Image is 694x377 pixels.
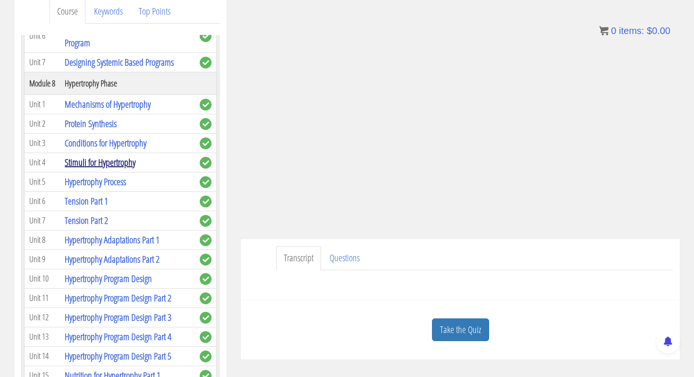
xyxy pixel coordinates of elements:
span: $ [647,26,652,36]
a: Hypertrophy Adaptations Part 2 [65,253,160,266]
td: Unit 2 [25,114,60,133]
a: 0 items: $0.00 [599,26,670,36]
th: Hypertrophy Phase [60,72,195,94]
img: icon11.png [599,26,609,35]
td: Unit 3 [25,133,60,153]
td: Unit 10 [25,269,60,288]
span: complete [200,137,212,149]
a: Hypertrophy Program Design Part 4 [65,330,171,343]
td: Unit 4 [25,153,60,172]
a: Transcript [276,246,321,270]
th: Module 8 [25,72,60,94]
span: complete [200,312,212,324]
a: Protein Synthesis [65,117,117,130]
span: 0 [611,26,616,36]
span: items: [619,26,644,36]
a: Hypertrophy Program Design Part 3 [65,311,171,324]
a: Hypertrophy Program Design Part 2 [65,291,171,304]
td: Unit 11 [25,288,60,308]
a: Tension Part 2 [65,214,108,227]
a: Hypertrophy Process [65,175,126,188]
a: Conditions for Hypertrophy [65,137,146,149]
a: Hypertrophy Program Design [65,272,152,285]
a: Questions [322,246,367,270]
a: Designing Systemic Based Programs [65,56,174,69]
a: Mechanisms of Hypertrophy [65,98,151,111]
td: Unit 12 [25,308,60,327]
span: complete [200,176,212,188]
span: complete [200,57,212,69]
a: Stimuli for Hypertrophy [65,156,135,169]
span: complete [200,254,212,266]
span: complete [200,118,212,130]
a: Hypertrophy Program Design Part 5 [65,350,171,362]
span: complete [200,99,212,111]
a: Designing an [MEDICAL_DATA] Based Program [65,22,180,49]
td: Unit 14 [25,346,60,366]
span: complete [200,273,212,285]
a: Take the Quiz [432,318,489,342]
a: Tension Part 1 [65,195,108,207]
td: Unit 1 [25,94,60,114]
span: complete [200,292,212,304]
span: complete [200,351,212,362]
td: Unit 9 [25,249,60,269]
span: complete [200,30,212,42]
span: complete [200,234,212,246]
td: Unit 13 [25,327,60,346]
span: complete [200,157,212,169]
span: complete [200,215,212,227]
td: Unit 8 [25,230,60,249]
td: Unit 6 [25,191,60,211]
td: Unit 6 [25,19,60,52]
a: Hypertrophy Adaptations Part 1 [65,233,160,246]
td: Unit 7 [25,52,60,72]
span: complete [200,196,212,207]
bdi: 0.00 [647,26,670,36]
span: complete [200,331,212,343]
td: Unit 7 [25,211,60,230]
td: Unit 5 [25,172,60,191]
